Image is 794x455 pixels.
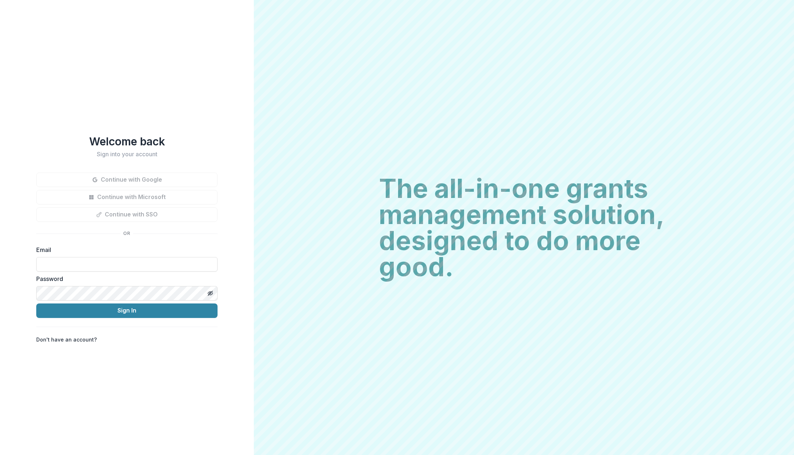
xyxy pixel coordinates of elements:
label: Password [36,274,213,283]
label: Email [36,245,213,254]
h2: Sign into your account [36,151,218,158]
p: Don't have an account? [36,336,97,343]
h1: Welcome back [36,135,218,148]
button: Continue with SSO [36,207,218,222]
button: Toggle password visibility [204,288,216,299]
button: Continue with Microsoft [36,190,218,204]
button: Continue with Google [36,173,218,187]
button: Sign In [36,303,218,318]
